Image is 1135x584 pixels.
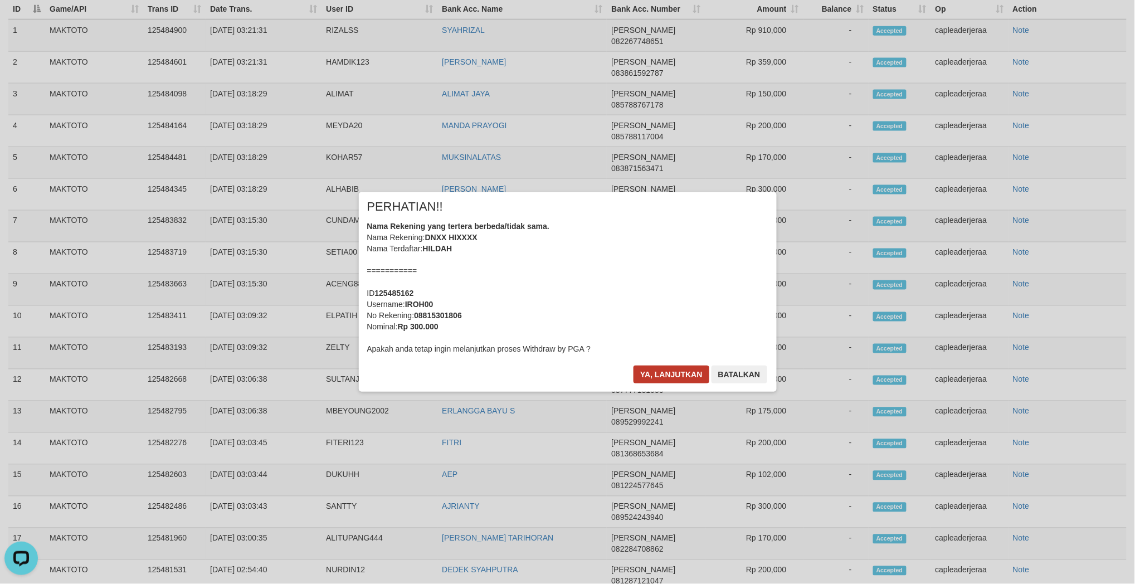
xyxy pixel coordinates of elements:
button: Batalkan [712,366,767,383]
button: Open LiveChat chat widget [4,4,38,38]
b: IROH00 [405,300,433,309]
b: Rp 300.000 [398,322,439,331]
b: 08815301806 [414,311,462,320]
b: HILDAH [423,244,452,253]
b: Nama Rekening yang tertera berbeda/tidak sama. [367,222,550,231]
button: Ya, lanjutkan [634,366,709,383]
span: PERHATIAN!! [367,201,444,212]
b: 125485162 [375,289,414,298]
b: DNXX HIXXXX [425,233,478,242]
div: Nama Rekening: Nama Terdaftar: =========== ID Username: No Rekening: Nominal: Apakah anda tetap i... [367,221,768,354]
